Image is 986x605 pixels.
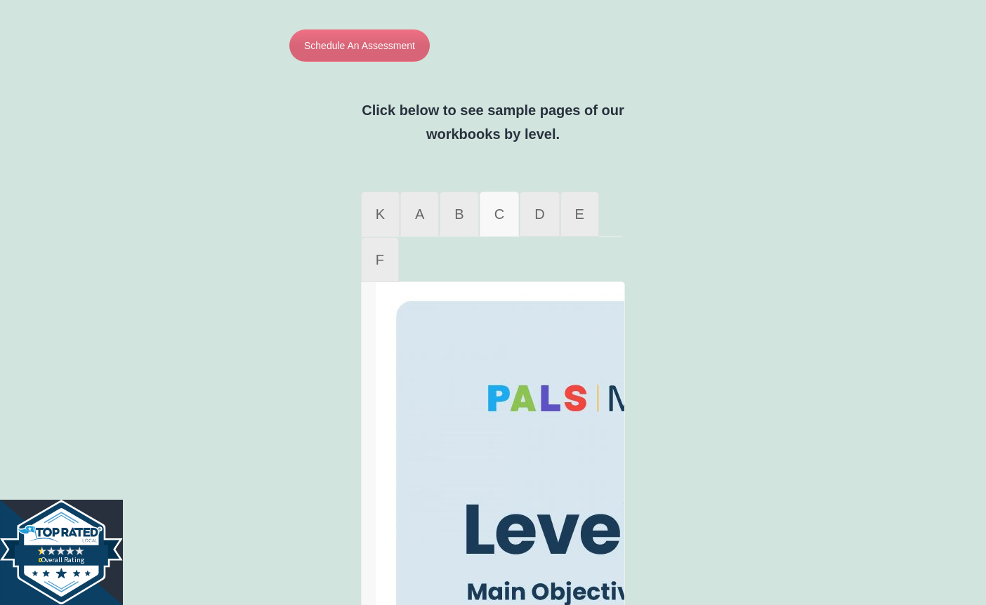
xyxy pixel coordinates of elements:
a: B [440,192,478,237]
text: Overall Rating [39,555,85,564]
span: D [534,206,544,222]
span: K [376,206,385,222]
b: Click below to see sample pages of our workbooks by level. [362,102,624,142]
span: A [415,206,424,222]
a: A [400,192,439,237]
span: C [494,206,504,222]
tspan: 0 [39,555,43,564]
a: D [520,192,559,237]
span: E [575,206,584,222]
a: C [480,192,519,237]
button: Schedule An Assessment [289,29,430,62]
a: F [361,237,399,282]
span: F [376,252,384,267]
span: B [454,206,464,222]
a: K [361,192,400,237]
a: E [560,192,599,237]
